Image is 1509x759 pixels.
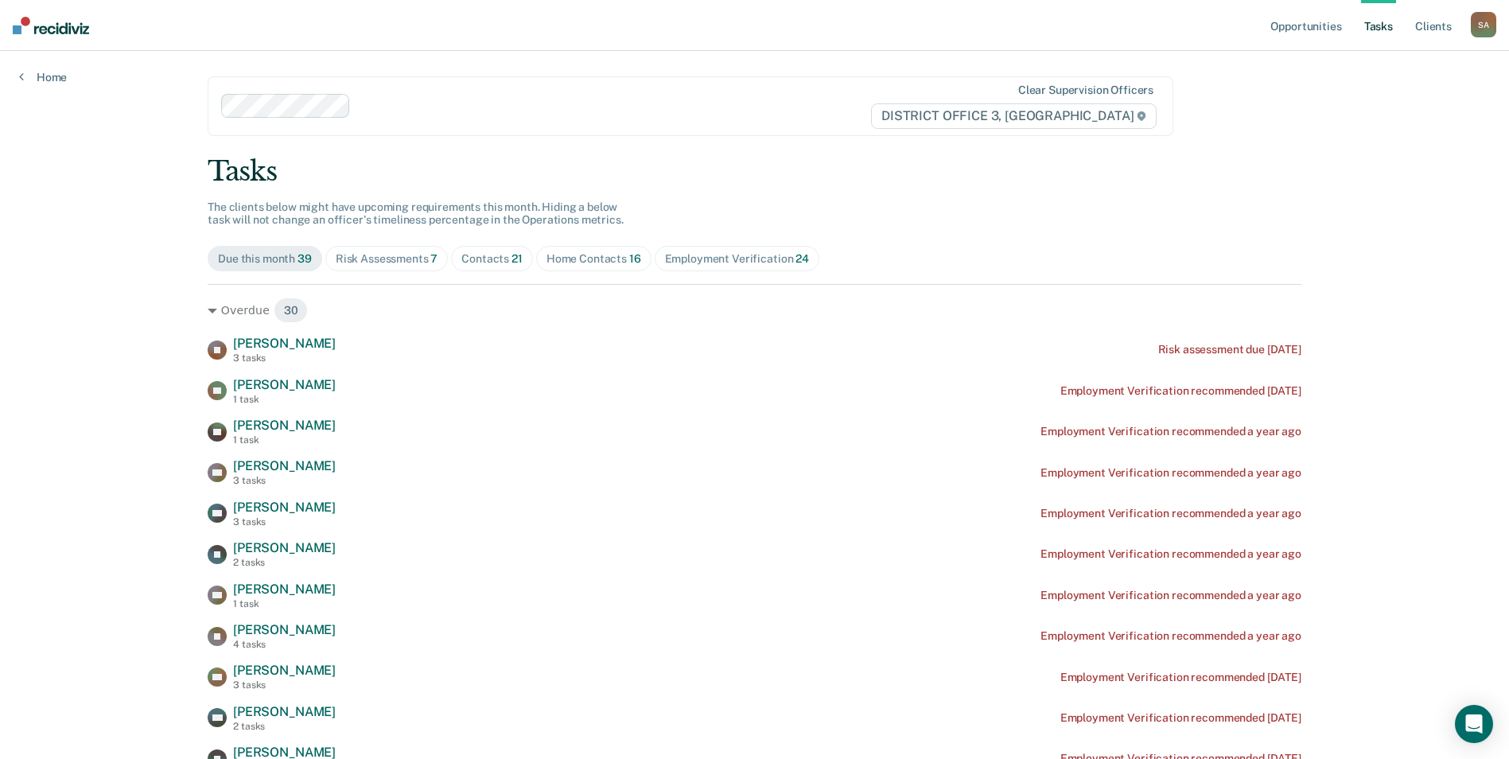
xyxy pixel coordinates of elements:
div: Employment Verification recommended a year ago [1040,425,1301,438]
span: [PERSON_NAME] [233,540,336,555]
div: Due this month [218,252,312,266]
div: 4 tasks [233,639,336,650]
div: Risk assessment due [DATE] [1158,343,1301,356]
span: [PERSON_NAME] [233,582,336,597]
div: Employment Verification recommended a year ago [1040,589,1301,602]
div: 1 task [233,394,336,405]
div: 3 tasks [233,352,336,364]
span: [PERSON_NAME] [233,336,336,351]
div: 3 tasks [233,516,336,527]
span: [PERSON_NAME] [233,500,336,515]
div: S A [1471,12,1496,37]
span: [PERSON_NAME] [233,458,336,473]
div: Employment Verification recommended [DATE] [1060,711,1301,725]
span: The clients below might have upcoming requirements this month. Hiding a below task will not chang... [208,200,624,227]
span: 21 [511,252,523,265]
div: 2 tasks [233,557,336,568]
div: Home Contacts [546,252,641,266]
div: Risk Assessments [336,252,438,266]
div: Open Intercom Messenger [1455,705,1493,743]
img: Recidiviz [13,17,89,34]
div: Employment Verification recommended a year ago [1040,466,1301,480]
span: [PERSON_NAME] [233,622,336,637]
div: 3 tasks [233,679,336,691]
span: 16 [629,252,641,265]
a: Home [19,70,67,84]
span: 7 [430,252,438,265]
div: Tasks [208,155,1301,188]
div: Employment Verification recommended [DATE] [1060,671,1301,684]
div: Employment Verification [665,252,809,266]
div: 3 tasks [233,475,336,486]
span: 39 [298,252,312,265]
div: Employment Verification recommended a year ago [1040,547,1301,561]
div: 2 tasks [233,721,336,732]
div: Contacts [461,252,523,266]
span: [PERSON_NAME] [233,377,336,392]
span: [PERSON_NAME] [233,663,336,678]
div: Overdue 30 [208,298,1301,323]
div: Employment Verification recommended [DATE] [1060,384,1301,398]
div: Employment Verification recommended a year ago [1040,629,1301,643]
div: Employment Verification recommended a year ago [1040,507,1301,520]
div: Clear supervision officers [1018,84,1153,97]
div: 1 task [233,598,336,609]
span: 24 [795,252,809,265]
span: 30 [274,298,309,323]
div: 1 task [233,434,336,446]
span: DISTRICT OFFICE 3, [GEOGRAPHIC_DATA] [871,103,1157,129]
button: SA [1471,12,1496,37]
span: [PERSON_NAME] [233,418,336,433]
span: [PERSON_NAME] [233,704,336,719]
